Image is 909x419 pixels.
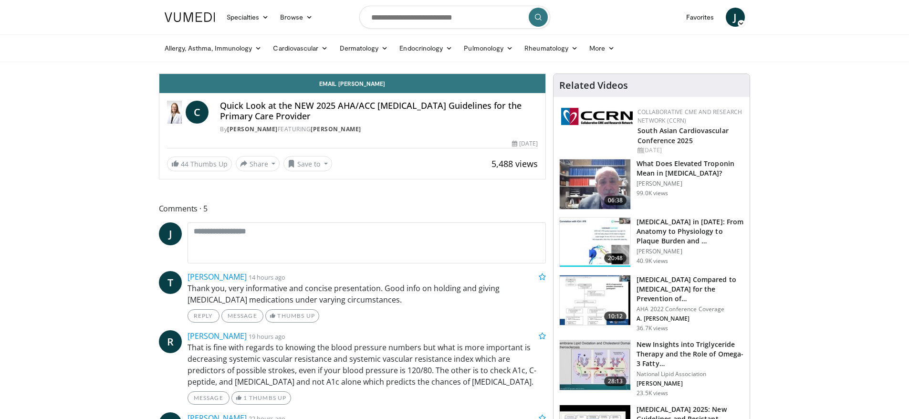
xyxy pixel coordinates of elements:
[637,159,744,178] h3: What Does Elevated Troponin Mean in [MEDICAL_DATA]?
[559,80,628,91] h4: Related Videos
[637,380,744,388] p: [PERSON_NAME]
[274,8,318,27] a: Browse
[188,283,546,305] p: Thank you, very informative and concise presentation. Good info on holding and giving [MEDICAL_DA...
[559,159,744,209] a: 06:38 What Does Elevated Troponin Mean in [MEDICAL_DATA]? [PERSON_NAME] 99.0K views
[167,157,232,171] a: 44 Thumbs Up
[637,305,744,313] p: AHA 2022 Conference Coverage
[188,342,546,388] p: That is fine with regards to knowing the blood pressure numbers but what is more important is dec...
[637,257,668,265] p: 40.9K views
[559,340,744,397] a: 28:13 New Insights into Triglyceride Therapy and the Role of Omega-3 Fatty… National Lipid Associ...
[221,8,275,27] a: Specialties
[359,6,550,29] input: Search topics, interventions
[680,8,720,27] a: Favorites
[227,125,278,133] a: [PERSON_NAME]
[559,275,744,332] a: 10:12 [MEDICAL_DATA] Compared to [MEDICAL_DATA] for the Prevention of… AHA 2022 Conference Covera...
[231,391,291,405] a: 1 Thumbs Up
[265,309,319,323] a: Thumbs Up
[559,217,744,268] a: 20:48 [MEDICAL_DATA] in [DATE]: From Anatomy to Physiology to Plaque Burden and … [PERSON_NAME] 4...
[637,275,744,304] h3: [MEDICAL_DATA] Compared to [MEDICAL_DATA] for the Prevention of…
[637,108,742,125] a: Collaborative CME and Research Network (CCRN)
[188,391,230,405] a: Message
[604,312,627,321] span: 10:12
[637,370,744,378] p: National Lipid Association
[236,156,280,171] button: Share
[458,39,519,58] a: Pulmonology
[181,159,188,168] span: 44
[159,74,546,93] a: Email [PERSON_NAME]
[584,39,620,58] a: More
[249,273,285,282] small: 14 hours ago
[560,159,630,209] img: 98daf78a-1d22-4ebe-927e-10afe95ffd94.150x105_q85_crop-smart_upscale.jpg
[159,202,546,215] span: Comments 5
[637,315,744,323] p: A. [PERSON_NAME]
[249,332,285,341] small: 19 hours ago
[283,156,332,171] button: Save to
[604,196,627,205] span: 06:38
[637,180,744,188] p: [PERSON_NAME]
[188,272,247,282] a: [PERSON_NAME]
[604,253,627,263] span: 20:48
[394,39,458,58] a: Endocrinology
[334,39,394,58] a: Dermatology
[637,389,668,397] p: 23.5K views
[637,189,668,197] p: 99.0K views
[267,39,334,58] a: Cardiovascular
[221,309,263,323] a: Message
[159,271,182,294] a: T
[637,146,742,155] div: [DATE]
[188,331,247,341] a: [PERSON_NAME]
[560,275,630,325] img: 7c0f9b53-1609-4588-8498-7cac8464d722.150x105_q85_crop-smart_upscale.jpg
[519,39,584,58] a: Rheumatology
[637,248,744,255] p: [PERSON_NAME]
[560,340,630,390] img: 45ea033d-f728-4586-a1ce-38957b05c09e.150x105_q85_crop-smart_upscale.jpg
[188,309,219,323] a: Reply
[186,101,209,124] a: C
[637,217,744,246] h3: [MEDICAL_DATA] in [DATE]: From Anatomy to Physiology to Plaque Burden and …
[159,330,182,353] a: R
[560,218,630,267] img: 823da73b-7a00-425d-bb7f-45c8b03b10c3.150x105_q85_crop-smart_upscale.jpg
[167,101,182,124] img: Dr. Catherine P. Benziger
[220,101,538,121] h4: Quick Look at the NEW 2025 AHA/ACC [MEDICAL_DATA] Guidelines for the Primary Care Provider
[159,222,182,245] a: J
[726,8,745,27] a: J
[243,394,247,401] span: 1
[512,139,538,148] div: [DATE]
[491,158,538,169] span: 5,488 views
[220,125,538,134] div: By FEATURING
[159,39,268,58] a: Allergy, Asthma, Immunology
[311,125,361,133] a: [PERSON_NAME]
[165,12,215,22] img: VuMedi Logo
[561,108,633,125] img: a04ee3ba-8487-4636-b0fb-5e8d268f3737.png.150x105_q85_autocrop_double_scale_upscale_version-0.2.png
[604,377,627,386] span: 28:13
[637,126,729,145] a: South Asian Cardiovascular Conference 2025
[637,325,668,332] p: 36.7K views
[637,340,744,368] h3: New Insights into Triglyceride Therapy and the Role of Omega-3 Fatty…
